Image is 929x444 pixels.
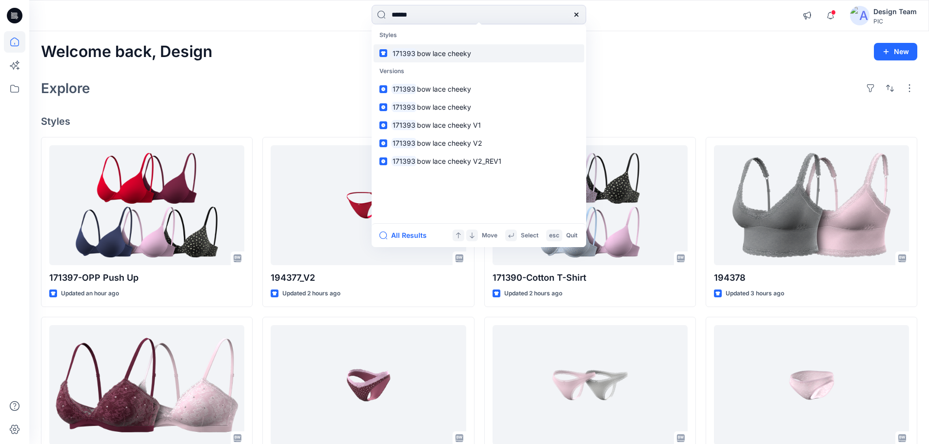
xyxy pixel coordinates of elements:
[493,271,688,285] p: 171390-Cotton T-Shirt
[271,145,466,266] a: 194377_V2
[417,157,501,165] span: bow lace cheeky V2_REV1
[417,85,471,93] span: bow lace cheeky
[521,231,538,241] p: Select
[566,231,577,241] p: Quit
[374,44,584,62] a: 171393bow lace cheeky
[714,145,909,266] a: 194378
[41,116,917,127] h4: Styles
[391,48,417,59] mark: 171393
[271,271,466,285] p: 194377_V2
[417,139,482,147] span: bow lace cheeky V2
[49,271,244,285] p: 171397-OPP Push Up
[282,289,340,299] p: Updated 2 hours ago
[374,116,584,134] a: 171393bow lace cheeky V1
[504,289,562,299] p: Updated 2 hours ago
[374,26,584,44] p: Styles
[482,231,497,241] p: Move
[41,43,213,61] h2: Welcome back, Design
[391,101,417,113] mark: 171393
[391,155,417,167] mark: 171393
[850,6,870,25] img: avatar
[493,145,688,266] a: 171390-Cotton T-Shirt
[374,98,584,116] a: 171393bow lace cheeky
[391,83,417,95] mark: 171393
[874,43,917,60] button: New
[374,80,584,98] a: 171393bow lace cheeky
[417,103,471,111] span: bow lace cheeky
[417,49,471,58] span: bow lace cheeky
[391,119,417,131] mark: 171393
[873,18,917,25] div: PIC
[417,121,481,129] span: bow lace cheeky V1
[726,289,784,299] p: Updated 3 hours ago
[49,145,244,266] a: 171397-OPP Push Up
[41,80,90,96] h2: Explore
[714,271,909,285] p: 194378
[374,152,584,170] a: 171393bow lace cheeky V2_REV1
[379,230,433,241] button: All Results
[61,289,119,299] p: Updated an hour ago
[873,6,917,18] div: Design Team
[374,134,584,152] a: 171393bow lace cheeky V2
[391,137,417,149] mark: 171393
[374,62,584,80] p: Versions
[549,231,559,241] p: esc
